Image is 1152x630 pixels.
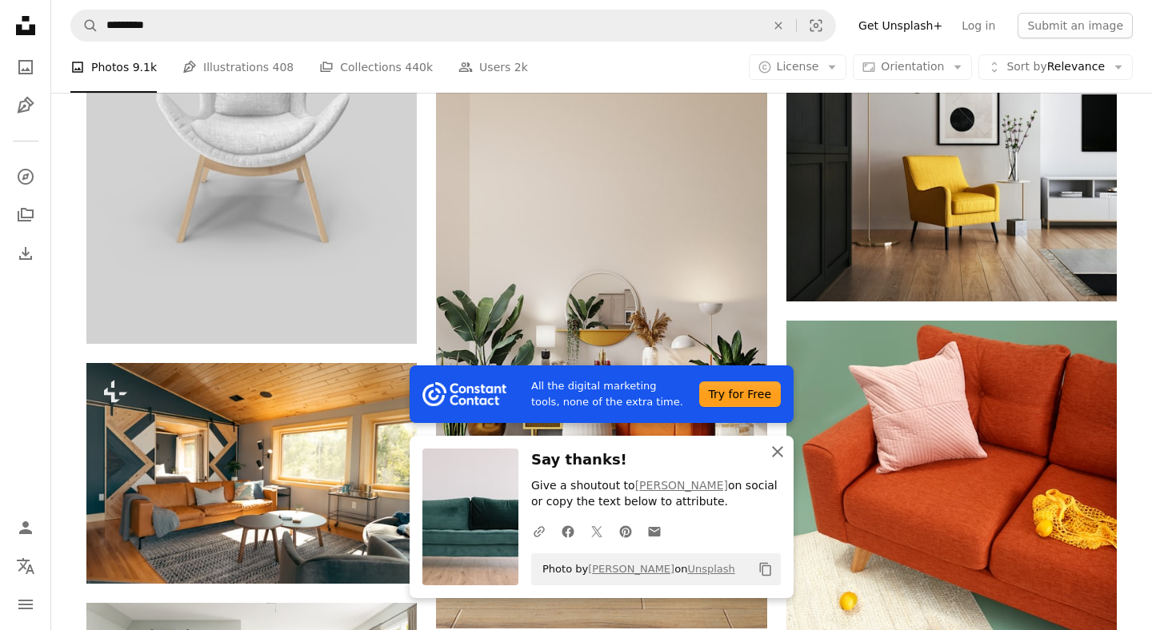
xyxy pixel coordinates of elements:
[10,51,42,83] a: Photos
[436,41,766,628] img: green plant on white ceramic pot
[687,563,734,575] a: Unsplash
[10,588,42,620] button: Menu
[182,42,294,93] a: Illustrations 408
[10,550,42,582] button: Language
[10,512,42,544] a: Log in / Sign up
[777,60,819,73] span: License
[405,58,433,76] span: 440k
[640,515,669,547] a: Share over email
[86,89,417,103] a: a white chair with a pillow on top of it
[10,10,42,45] a: Home — Unsplash
[534,556,735,582] span: Photo by on
[699,381,781,407] div: Try for Free
[611,515,640,547] a: Share on Pinterest
[10,199,42,231] a: Collections
[635,479,728,492] a: [PERSON_NAME]
[531,378,686,410] span: All the digital marketing tools, none of the extra time.
[786,478,1117,492] a: red fabric sofa
[853,54,972,80] button: Orientation
[531,449,781,472] h3: Say thanks!
[458,42,528,93] a: Users 2k
[978,54,1133,80] button: Sort byRelevance
[10,161,42,193] a: Explore
[71,10,98,41] button: Search Unsplash
[761,10,796,41] button: Clear
[797,10,835,41] button: Visual search
[1006,60,1046,73] span: Sort by
[436,327,766,341] a: green plant on white ceramic pot
[531,478,781,510] p: Give a shoutout to on social or copy the text below to attribute.
[10,90,42,122] a: Illustrations
[752,556,779,583] button: Copy to clipboard
[86,465,417,480] a: a living room filled with furniture and a wooden ceiling
[86,363,417,583] img: a living room filled with furniture and a wooden ceiling
[1018,13,1133,38] button: Submit an image
[588,563,674,575] a: [PERSON_NAME]
[749,54,847,80] button: License
[554,515,582,547] a: Share on Facebook
[582,515,611,547] a: Share on Twitter
[786,148,1117,162] a: brown wooden framed yellow padded chair
[70,10,836,42] form: Find visuals sitewide
[952,13,1005,38] a: Log in
[881,60,944,73] span: Orientation
[786,10,1117,301] img: brown wooden framed yellow padded chair
[422,382,506,406] img: file-1754318165549-24bf788d5b37
[849,13,952,38] a: Get Unsplash+
[10,237,42,269] a: Download History
[273,58,294,76] span: 408
[410,365,794,423] a: All the digital marketing tools, none of the extra time.Try for Free
[1006,59,1105,75] span: Relevance
[319,42,433,93] a: Collections 440k
[514,58,528,76] span: 2k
